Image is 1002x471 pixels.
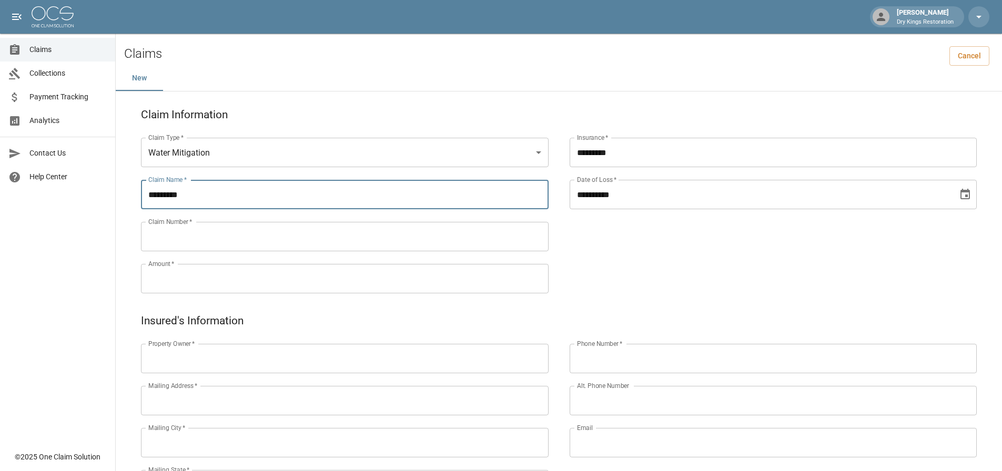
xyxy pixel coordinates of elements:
[15,452,100,462] div: © 2025 One Claim Solution
[577,175,616,184] label: Date of Loss
[29,115,107,126] span: Analytics
[148,259,175,268] label: Amount
[148,339,195,348] label: Property Owner
[116,66,163,91] button: New
[949,46,989,66] a: Cancel
[124,46,162,62] h2: Claims
[148,381,197,390] label: Mailing Address
[32,6,74,27] img: ocs-logo-white-transparent.png
[29,171,107,182] span: Help Center
[577,133,608,142] label: Insurance
[29,44,107,55] span: Claims
[897,18,954,27] p: Dry Kings Restoration
[29,68,107,79] span: Collections
[148,217,192,226] label: Claim Number
[577,339,622,348] label: Phone Number
[6,6,27,27] button: open drawer
[955,184,976,205] button: Choose date, selected date is Aug 7, 2025
[577,381,629,390] label: Alt. Phone Number
[148,423,186,432] label: Mailing City
[141,138,549,167] div: Water Mitigation
[148,175,187,184] label: Claim Name
[893,7,958,26] div: [PERSON_NAME]
[577,423,593,432] label: Email
[116,66,1002,91] div: dynamic tabs
[29,148,107,159] span: Contact Us
[148,133,184,142] label: Claim Type
[29,91,107,103] span: Payment Tracking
